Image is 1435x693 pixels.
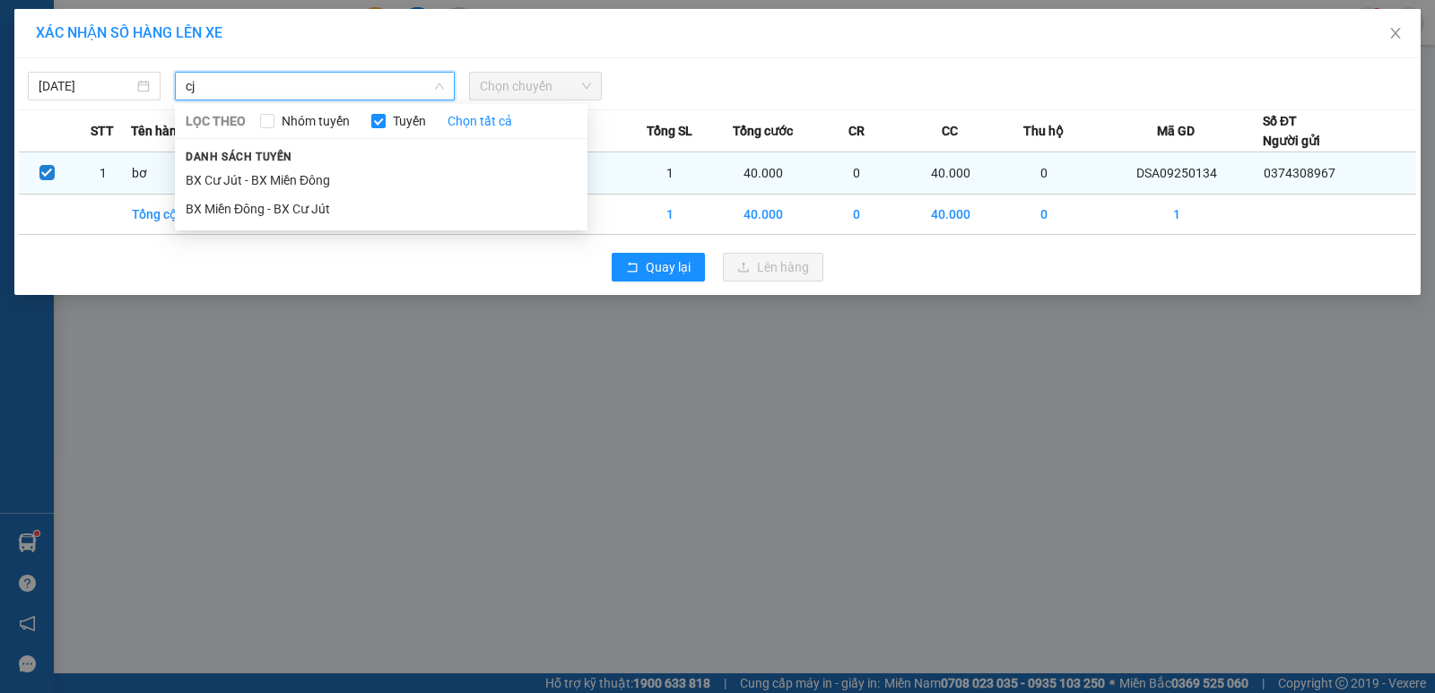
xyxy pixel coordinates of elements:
[1264,166,1335,180] span: 0374308967
[1263,111,1320,151] div: Số ĐT Người gửi
[75,152,132,195] td: 1
[1388,26,1403,40] span: close
[386,111,433,131] span: Tuyến
[848,121,865,141] span: CR
[612,253,705,282] button: rollbackQuay lại
[131,195,224,235] td: Tổng cộng
[39,76,134,96] input: 12/09/2025
[942,121,958,141] span: CC
[175,149,303,165] span: Danh sách tuyến
[717,152,810,195] td: 40.000
[997,195,1091,235] td: 0
[626,261,639,275] span: rollback
[810,195,903,235] td: 0
[137,125,166,151] span: Nơi nhận:
[36,24,222,41] span: XÁC NHẬN SỐ HÀNG LÊN XE
[18,125,37,151] span: Nơi gửi:
[131,152,224,195] td: bơ
[170,81,253,94] span: 18:14:53 [DATE]
[172,67,253,81] span: DSA09250143
[131,121,184,141] span: Tên hàng
[646,257,691,277] span: Quay lại
[723,253,823,282] button: uploadLên hàng
[1091,152,1263,195] td: DSA09250134
[186,111,246,131] span: LỌC THEO
[62,108,208,121] strong: BIÊN NHẬN GỬI HÀNG HOÁ
[997,152,1091,195] td: 0
[175,195,587,223] li: BX Miền Đông - BX Cư Jút
[18,40,41,85] img: logo
[903,195,996,235] td: 40.000
[61,126,107,135] span: PV Đắk Sắk
[717,195,810,235] td: 40.000
[623,152,717,195] td: 1
[903,152,996,195] td: 40.000
[47,29,145,96] strong: CÔNG TY TNHH [GEOGRAPHIC_DATA] 214 QL13 - P.26 - Q.BÌNH THẠNH - TP HCM 1900888606
[180,126,209,135] span: VP 214
[733,121,793,141] span: Tổng cước
[1091,195,1263,235] td: 1
[480,73,591,100] span: Chọn chuyến
[1023,121,1064,141] span: Thu hộ
[91,121,114,141] span: STT
[1157,121,1195,141] span: Mã GD
[1370,9,1421,59] button: Close
[623,195,717,235] td: 1
[647,121,692,141] span: Tổng SL
[448,111,512,131] a: Chọn tất cả
[810,152,903,195] td: 0
[175,166,587,195] li: BX Cư Jút - BX Miền Đông
[274,111,357,131] span: Nhóm tuyến
[434,81,445,91] span: down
